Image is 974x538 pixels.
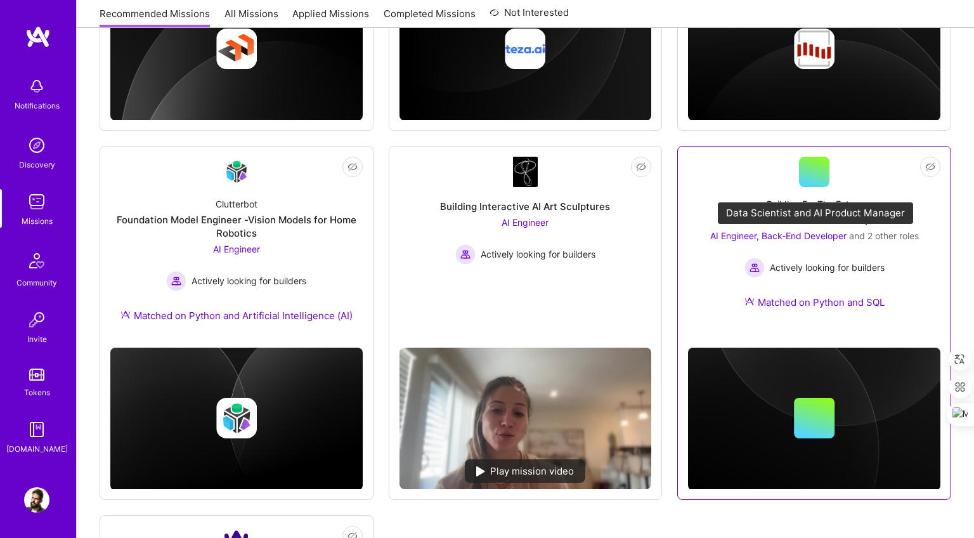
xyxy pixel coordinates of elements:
div: Building For The Future [767,197,862,211]
img: Company logo [216,29,257,69]
img: Actively looking for builders [744,258,765,278]
img: teamwork [24,189,49,214]
div: Clutterbot [216,197,257,211]
span: Actively looking for builders [770,261,885,274]
span: AI Engineer [213,244,260,254]
a: Company LogoBuilding Interactive AI Art SculpturesAI Engineer Actively looking for buildersActive... [399,157,652,338]
img: Company logo [794,29,834,69]
span: AI Engineer [502,217,549,228]
img: User Avatar [24,487,49,513]
div: Tokens [24,386,50,399]
a: Recommended Missions [100,7,210,28]
div: [DOMAIN_NAME] [6,442,68,456]
img: guide book [24,417,49,442]
a: User Avatar [21,487,53,513]
img: cover [688,348,940,491]
i: icon EyeClosed [636,162,646,172]
img: logo [25,25,51,48]
div: Building Interactive AI Art Sculptures [440,200,610,213]
img: Company logo [216,398,257,438]
img: Invite [24,307,49,332]
img: No Mission [399,348,652,490]
a: All Missions [224,7,278,28]
i: icon EyeClosed [347,162,358,172]
img: Actively looking for builders [455,244,476,265]
div: Missions [22,214,53,228]
span: AI Engineer, Back-End Developer [710,230,847,241]
div: Matched on Python and SQL [744,296,885,309]
div: Notifications [15,99,60,112]
img: Company logo [505,29,545,69]
img: Ateam Purple Icon [744,296,755,306]
img: play [476,466,485,476]
img: Community [22,246,52,276]
a: Not Interested [490,5,569,28]
img: tokens [29,369,44,381]
div: Play mission video [465,459,585,483]
img: discovery [24,133,49,158]
img: cover [110,348,363,491]
a: Building For The FutureTeam for a Tech StartupAI Engineer, Back-End Developer and 2 other rolesAc... [688,157,940,324]
a: Completed Missions [384,7,476,28]
div: Community [16,276,57,289]
span: Actively looking for builders [481,247,595,261]
img: Company Logo [221,157,252,187]
i: icon EyeClosed [925,162,935,172]
div: Discovery [19,158,55,171]
img: Actively looking for builders [166,271,186,291]
a: Applied Missions [292,7,369,28]
div: Team for a Tech Startup [758,213,871,226]
div: Invite [27,332,47,346]
a: Company LogoClutterbotFoundation Model Engineer -Vision Models for Home RoboticsAI Engineer Activ... [110,157,363,338]
span: and 2 other roles [849,230,919,241]
img: bell [24,74,49,99]
img: Company Logo [513,157,538,187]
span: Actively looking for builders [192,274,306,287]
img: Ateam Purple Icon [120,310,131,320]
div: Matched on Python and Artificial Intelligence (AI) [120,309,353,322]
div: Foundation Model Engineer -Vision Models for Home Robotics [110,213,363,240]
